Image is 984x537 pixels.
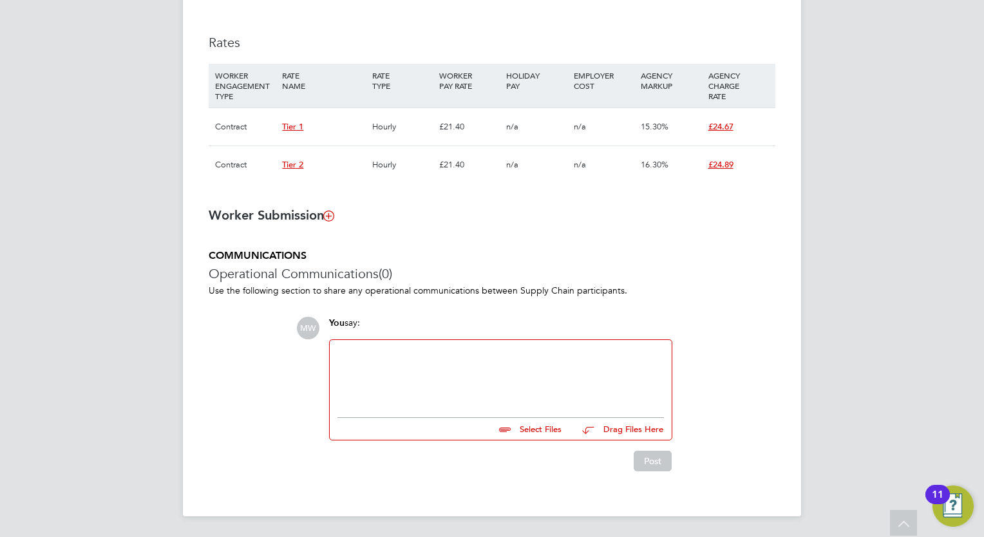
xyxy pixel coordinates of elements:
span: £24.89 [708,159,733,170]
span: n/a [506,121,518,132]
span: MW [297,317,319,339]
span: n/a [574,121,586,132]
div: £21.40 [436,146,503,184]
div: RATE NAME [279,64,368,97]
h5: COMMUNICATIONS [209,249,775,263]
button: Open Resource Center, 11 new notifications [932,485,974,527]
span: n/a [574,159,586,170]
h3: Operational Communications [209,265,775,282]
span: 15.30% [641,121,668,132]
div: AGENCY MARKUP [638,64,705,97]
div: Hourly [369,108,436,146]
span: Tier 2 [282,159,303,170]
div: WORKER PAY RATE [436,64,503,97]
div: £21.40 [436,108,503,146]
div: EMPLOYER COST [571,64,638,97]
div: say: [329,317,672,339]
div: Contract [212,108,279,146]
button: Drag Files Here [572,416,664,443]
div: WORKER ENGAGEMENT TYPE [212,64,279,108]
div: HOLIDAY PAY [503,64,570,97]
h3: Rates [209,34,775,51]
span: £24.67 [708,121,733,132]
span: 16.30% [641,159,668,170]
span: (0) [379,265,392,282]
p: Use the following section to share any operational communications between Supply Chain participants. [209,285,775,296]
div: AGENCY CHARGE RATE [705,64,772,108]
span: You [329,317,345,328]
div: Contract [212,146,279,184]
b: Worker Submission [209,207,334,223]
button: Post [634,451,672,471]
div: Hourly [369,146,436,184]
span: Tier 1 [282,121,303,132]
div: RATE TYPE [369,64,436,97]
span: n/a [506,159,518,170]
div: 11 [932,495,943,511]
